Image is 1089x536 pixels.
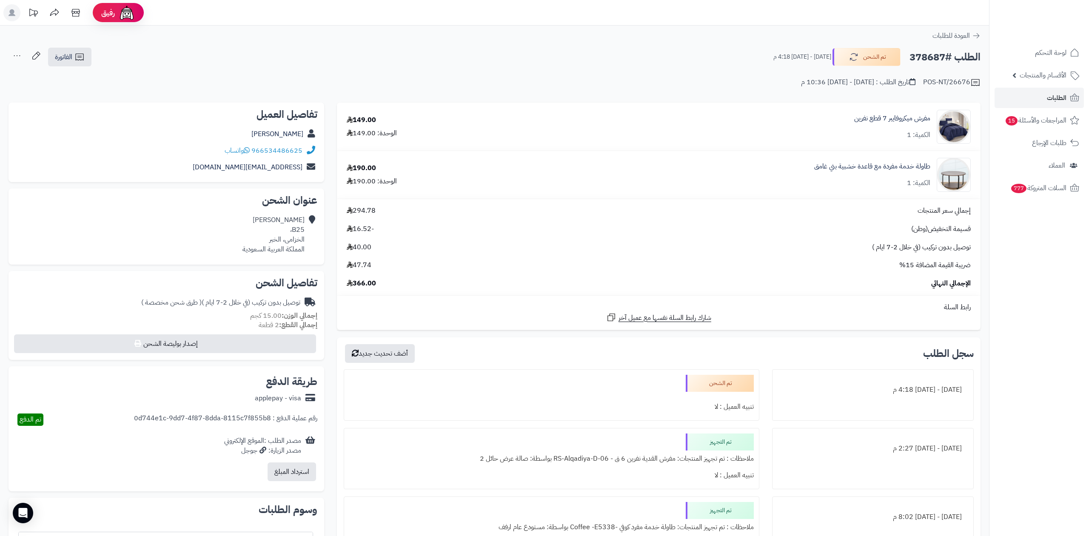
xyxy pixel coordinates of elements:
a: السلات المتروكة777 [995,178,1084,198]
a: العملاء [995,155,1084,176]
a: شارك رابط السلة نفسها مع عميل آخر [606,312,711,323]
div: مصدر الطلب :الموقع الإلكتروني [224,436,301,456]
span: 366.00 [347,279,376,288]
div: [DATE] - [DATE] 8:02 م [778,509,968,525]
h2: تفاصيل العميل [15,109,317,120]
span: الفاتورة [55,52,72,62]
span: الإجمالي النهائي [931,279,971,288]
span: 294.78 [347,206,376,216]
div: رابط السلة [340,302,977,312]
a: [EMAIL_ADDRESS][DOMAIN_NAME] [193,162,302,172]
a: واتساب [225,145,250,156]
div: Open Intercom Messenger [13,503,33,523]
span: 15 [1006,116,1018,125]
div: تم الشحن [686,375,754,392]
h3: سجل الطلب [923,348,974,359]
div: [PERSON_NAME] B25، الخزامى، الخبر المملكة العربية السعودية [242,215,305,254]
div: توصيل بدون تركيب (في خلال 2-7 ايام ) [141,298,300,308]
div: 190.00 [347,163,376,173]
span: العملاء [1049,160,1065,171]
small: 15.00 كجم [250,311,317,321]
div: رقم عملية الدفع : 0d744e1c-9dd7-4f87-8dda-8115c7f855b8 [134,413,317,426]
a: لوحة التحكم [995,43,1084,63]
strong: إجمالي الوزن: [282,311,317,321]
h2: الطلب #378687 [909,48,981,66]
a: الطلبات [995,88,1084,108]
a: مفرش ميكروفايبر 7 قطع نفرين [854,114,930,123]
div: POS-NT/26676 [923,77,981,88]
span: إجمالي سعر المنتجات [918,206,971,216]
span: العودة للطلبات [932,31,970,41]
span: لوحة التحكم [1035,47,1066,59]
span: ( طرق شحن مخصصة ) [141,297,202,308]
a: طاولة خدمة مفردة مع قاعدة خشبية بني غامق [814,162,930,171]
a: طلبات الإرجاع [995,133,1084,153]
a: تحديثات المنصة [23,4,44,23]
strong: إجمالي القطع: [279,320,317,330]
span: السلات المتروكة [1010,182,1066,194]
span: الأقسام والمنتجات [1020,69,1066,81]
button: أضف تحديث جديد [345,344,415,363]
img: logo-2.png [1031,24,1081,42]
span: 777 [1011,184,1026,193]
div: [DATE] - [DATE] 2:27 م [778,440,968,457]
div: تنبيه العميل : لا [349,467,754,484]
img: 1753701191-1-90x90.jpg [937,158,970,192]
div: الوحدة: 190.00 [347,177,397,186]
div: ملاحظات : تم تجهيز المنتجات: مفرش القدية نفرين 6 ق - RS-Alqadiya-D-06 بواسطة: صالة عرض حائل 2 [349,450,754,467]
div: الكمية: 1 [907,130,930,140]
span: طلبات الإرجاع [1032,137,1066,149]
span: توصيل بدون تركيب (في خلال 2-7 ايام ) [872,242,971,252]
div: ملاحظات : تم تجهيز المنتجات: طاولة خدمة مفرد كوفي -Coffee -E5338 بواسطة: مستودع عام ارفف [349,519,754,536]
span: الطلبات [1047,92,1066,104]
small: 2 قطعة [259,320,317,330]
a: [PERSON_NAME] [251,129,303,139]
a: 966534486625 [251,145,302,156]
div: applepay - visa [255,393,301,403]
h2: طريقة الدفع [266,376,317,387]
h2: تفاصيل الشحن [15,278,317,288]
a: العودة للطلبات [932,31,981,41]
div: [DATE] - [DATE] 4:18 م [778,382,968,398]
div: 149.00 [347,115,376,125]
span: 47.74 [347,260,371,270]
a: الفاتورة [48,48,91,66]
span: ضريبة القيمة المضافة 15% [899,260,971,270]
span: 40.00 [347,242,371,252]
img: 1748332756-1-90x90.jpg [937,110,970,144]
span: شارك رابط السلة نفسها مع عميل آخر [619,313,711,323]
a: المراجعات والأسئلة15 [995,110,1084,131]
div: تم التجهيز [686,433,754,450]
small: [DATE] - [DATE] 4:18 م [773,53,831,61]
button: استرداد المبلغ [268,462,316,481]
img: ai-face.png [118,4,135,21]
div: الوحدة: 149.00 [347,128,397,138]
div: الكمية: 1 [907,178,930,188]
div: تاريخ الطلب : [DATE] - [DATE] 10:36 م [801,77,915,87]
button: إصدار بوليصة الشحن [14,334,316,353]
div: تنبيه العميل : لا [349,399,754,415]
h2: وسوم الطلبات [15,505,317,515]
span: قسيمة التخفيض(وطن) [911,224,971,234]
h2: عنوان الشحن [15,195,317,205]
span: تم الدفع [20,414,41,425]
button: تم الشحن [832,48,901,66]
span: المراجعات والأسئلة [1005,114,1066,126]
span: رفيق [101,8,115,18]
div: تم التجهيز [686,502,754,519]
span: -16.52 [347,224,374,234]
div: مصدر الزيارة: جوجل [224,446,301,456]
